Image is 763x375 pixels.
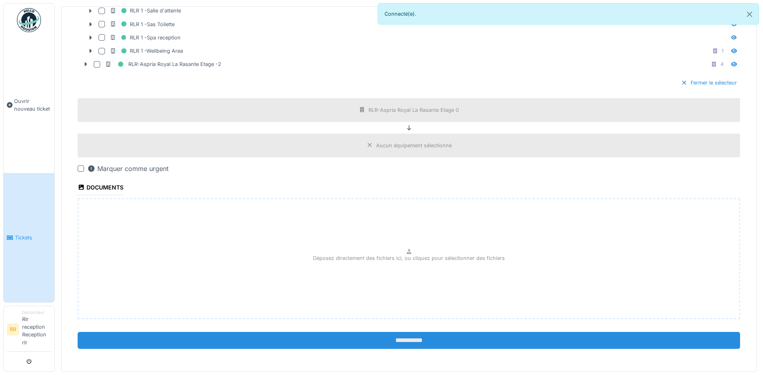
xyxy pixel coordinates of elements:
[110,19,175,29] div: RLR 1 -Sas Toilette
[105,59,221,69] div: RLR-Aspria Royal La Rasante Etage -2
[15,234,51,241] span: Tickets
[7,323,19,336] li: RR
[22,309,51,350] li: Rlr reception Reception rlr
[110,33,181,43] div: RLR 1 -Spa reception
[678,77,740,88] div: Fermer le sélecteur
[87,164,169,173] div: Marquer comme urgent
[110,46,183,56] div: RLR 1 -Wellbeing Area
[722,47,724,55] div: 1
[7,309,51,352] a: RR DemandeurRlr reception Reception rlr
[378,3,759,25] div: Connecté(e).
[4,37,54,173] a: Ouvrir nouveau ticket
[14,97,51,113] span: Ouvrir nouveau ticket
[720,60,724,68] div: 4
[78,181,123,195] div: Documents
[17,8,41,32] img: Badge_color-CXgf-gQk.svg
[740,4,759,25] button: Close
[110,6,181,16] div: RLR 1 -Salle d'attente
[376,142,452,149] div: Aucun équipement sélectionné
[313,254,505,262] p: Déposez directement des fichiers ici, ou cliquez pour sélectionner des fichiers
[4,173,54,302] a: Tickets
[22,309,51,315] div: Demandeur
[368,106,459,114] div: RLR-Aspria Royal La Rasante Etage 0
